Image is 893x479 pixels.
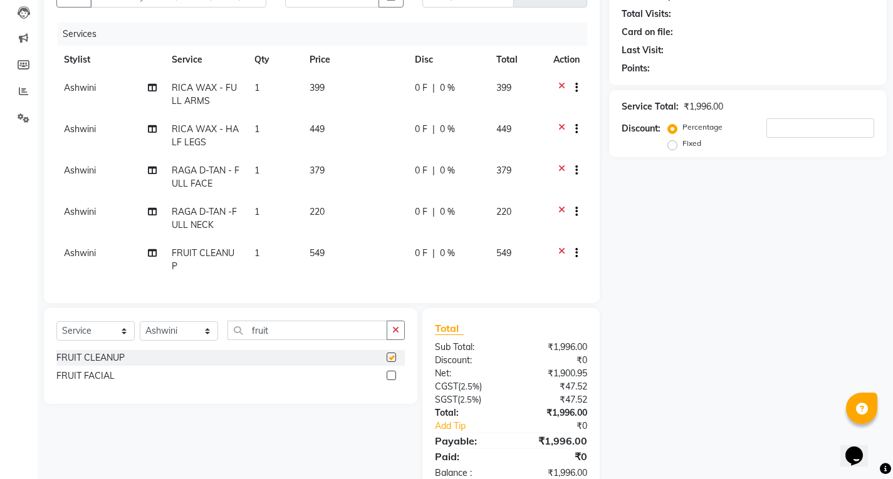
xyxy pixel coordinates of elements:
div: Payable: [426,433,511,448]
label: Percentage [682,121,723,133]
div: FRUIT FACIAL [56,369,115,383]
span: 399 [310,82,325,93]
span: 0 F [415,205,427,219]
span: Ashwini [64,165,96,176]
span: 0 F [415,123,427,136]
th: Action [546,46,587,74]
span: RAGA D-TAN -FULL NECK [172,206,237,230]
span: RICA WAX - HALF LEGS [172,123,239,148]
span: 0 F [415,247,427,260]
span: 549 [310,247,325,259]
div: ₹1,996.00 [684,100,723,113]
span: 1 [254,206,259,217]
span: | [432,123,435,136]
div: ₹0 [525,420,597,433]
span: 0 % [440,247,455,260]
span: Ashwini [64,123,96,135]
div: Net: [426,367,511,380]
th: Service [164,46,247,74]
span: 549 [496,247,511,259]
span: SGST [435,394,457,405]
div: Total: [426,406,511,420]
span: 0 F [415,81,427,95]
div: Last Visit: [622,44,664,57]
span: 0 % [440,123,455,136]
div: Discount: [622,122,661,135]
span: 1 [254,165,259,176]
span: FRUIT CLEANUP [172,247,234,272]
div: ₹1,900.95 [511,367,596,380]
th: Stylist [56,46,164,74]
span: 220 [496,206,511,217]
div: Discount: [426,354,511,367]
span: 0 % [440,164,455,177]
span: RICA WAX - FULL ARMS [172,82,237,106]
span: RAGA D-TAN - FULL FACE [172,165,239,189]
span: 1 [254,123,259,135]
th: Total [489,46,546,74]
input: Search or Scan [227,321,387,340]
span: 449 [496,123,511,135]
span: Ashwini [64,247,96,259]
div: ₹1,996.00 [511,341,596,354]
span: | [432,164,435,177]
div: ₹1,996.00 [511,433,596,448]
span: | [432,205,435,219]
span: | [432,81,435,95]
span: 0 % [440,205,455,219]
span: 2.5% [460,394,479,404]
div: Total Visits: [622,8,671,21]
div: Service Total: [622,100,679,113]
div: ( ) [426,393,511,406]
div: ₹0 [511,354,596,367]
div: ₹47.52 [511,380,596,393]
label: Fixed [682,138,701,149]
div: Sub Total: [426,341,511,354]
div: Card on file: [622,26,673,39]
th: Qty [247,46,302,74]
span: 220 [310,206,325,217]
span: Ashwini [64,206,96,217]
span: 1 [254,247,259,259]
span: 1 [254,82,259,93]
div: Points: [622,62,650,75]
span: CGST [435,381,458,392]
span: Ashwini [64,82,96,93]
div: ( ) [426,380,511,393]
span: 0 % [440,81,455,95]
th: Price [302,46,407,74]
div: FRUIT CLEANUP [56,351,125,364]
iframe: chat widget [840,429,880,466]
div: ₹1,996.00 [511,406,596,420]
span: 0 F [415,164,427,177]
span: 2.5% [461,381,479,391]
span: 379 [496,165,511,176]
span: 449 [310,123,325,135]
th: Disc [407,46,489,74]
span: Total [435,322,464,335]
span: 399 [496,82,511,93]
div: ₹47.52 [511,393,596,406]
span: | [432,247,435,260]
div: ₹0 [511,449,596,464]
div: Services [58,23,597,46]
a: Add Tip [426,420,525,433]
div: Paid: [426,449,511,464]
span: 379 [310,165,325,176]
